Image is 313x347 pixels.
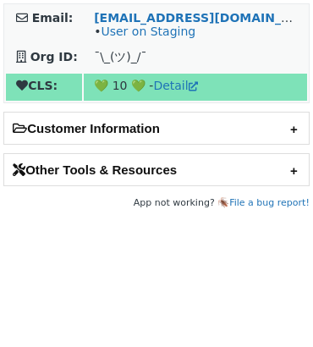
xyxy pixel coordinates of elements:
span: • [94,25,195,38]
h2: Customer Information [4,113,309,144]
a: File a bug report! [229,197,310,208]
a: Detail [153,79,197,92]
strong: Org ID: [30,50,78,63]
span: ¯\_(ツ)_/¯ [94,50,146,63]
footer: App not working? 🪳 [3,195,310,212]
strong: Email: [32,11,74,25]
h2: Other Tools & Resources [4,154,309,185]
a: User on Staging [101,25,195,38]
td: 💚 10 💚 - [84,74,307,101]
strong: CLS: [16,79,58,92]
